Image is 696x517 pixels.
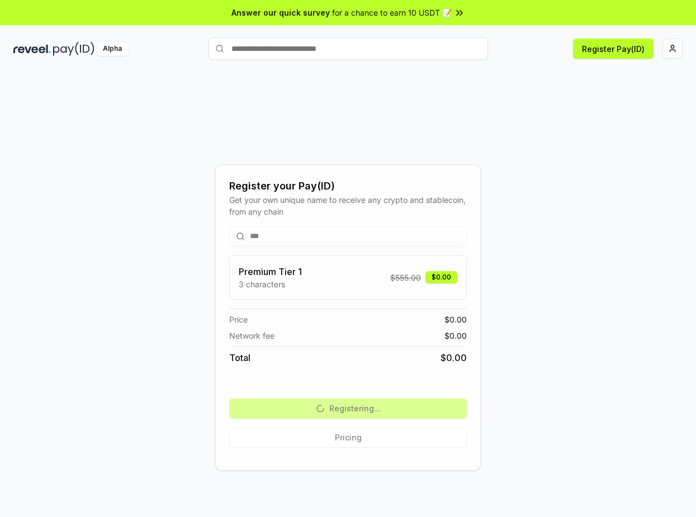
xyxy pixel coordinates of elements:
[13,42,51,56] img: reveel_dark
[573,39,654,59] button: Register Pay(ID)
[229,351,250,364] span: Total
[229,314,248,325] span: Price
[229,330,274,341] span: Network fee
[390,272,421,283] span: $ 555.00
[444,330,467,341] span: $ 0.00
[229,194,467,217] div: Get your own unique name to receive any crypto and stablecoin, from any chain
[97,42,128,56] div: Alpha
[53,42,94,56] img: pay_id
[444,314,467,325] span: $ 0.00
[239,265,302,278] h3: Premium Tier 1
[425,271,457,283] div: $0.00
[239,278,302,290] p: 3 characters
[441,351,467,364] span: $ 0.00
[231,7,330,18] span: Answer our quick survey
[229,178,467,194] div: Register your Pay(ID)
[332,7,452,18] span: for a chance to earn 10 USDT 📝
